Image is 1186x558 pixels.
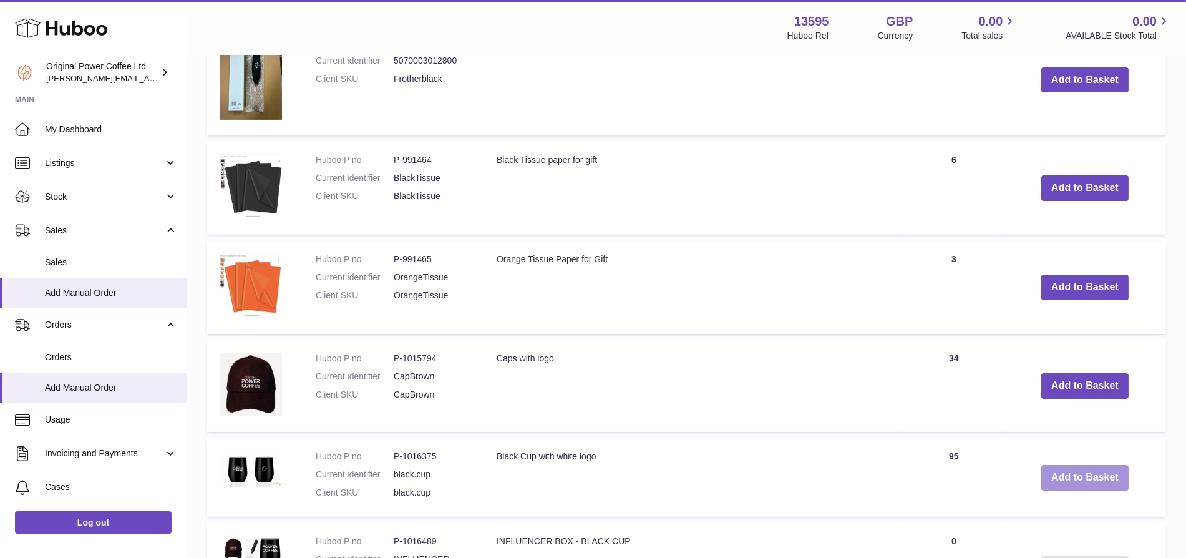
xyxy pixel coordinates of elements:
[220,451,282,487] img: Black Cup with white logo
[394,353,472,365] dd: P-1015794
[15,511,172,534] a: Log out
[394,272,472,283] dd: OrangeTissue
[1066,13,1171,42] a: 0.00 AVAILABLE Stock Total
[46,73,250,83] span: [PERSON_NAME][EMAIL_ADDRESS][DOMAIN_NAME]
[316,272,394,283] dt: Current identifier
[1041,67,1129,93] button: Add to Basket
[1066,30,1171,42] span: AVAILABLE Stock Total
[394,154,472,166] dd: P-991464
[45,382,177,394] span: Add Manual Order
[961,13,1017,42] a: 0.00 Total sales
[394,536,472,547] dd: P-1016489
[316,469,394,481] dt: Current identifier
[45,448,164,459] span: Invoicing and Payments
[316,487,394,499] dt: Client SKU
[45,351,177,363] span: Orders
[1041,465,1129,491] button: Add to Basket
[904,24,1004,135] td: 89
[316,253,394,265] dt: Huboo P no
[316,172,394,184] dt: Current identifier
[484,142,904,235] td: Black Tissue paper for gift
[316,451,394,463] dt: Huboo P no
[904,142,1004,235] td: 6
[886,13,913,30] strong: GBP
[45,225,164,237] span: Sales
[316,154,394,166] dt: Huboo P no
[904,438,1004,517] td: 95
[316,389,394,401] dt: Client SKU
[794,13,829,30] strong: 13595
[961,30,1017,42] span: Total sales
[394,190,472,202] dd: BlackTissue
[904,241,1004,334] td: 3
[1041,275,1129,300] button: Add to Basket
[316,536,394,547] dt: Huboo P no
[394,55,472,67] dd: 5070003012800
[979,13,1003,30] span: 0.00
[484,24,904,135] td: Milk Frother Black with white logo
[787,30,829,42] div: Huboo Ref
[220,37,282,120] img: Milk Frother Black with white logo
[316,353,394,365] dt: Huboo P no
[220,353,282,416] img: Caps with logo
[45,191,164,203] span: Stock
[45,257,177,268] span: Sales
[316,55,394,67] dt: Current identifier
[45,319,164,331] span: Orders
[484,340,904,432] td: Caps with logo
[394,371,472,383] dd: CapBrown
[316,290,394,301] dt: Client SKU
[394,73,472,85] dd: Frotherblack
[45,157,164,169] span: Listings
[484,241,904,334] td: Orange Tissue Paper for Gift
[15,63,34,82] img: aline@drinkpowercoffee.com
[45,481,177,493] span: Cases
[904,340,1004,432] td: 34
[220,154,282,219] img: Black Tissue paper for gift
[1132,13,1157,30] span: 0.00
[1041,175,1129,201] button: Add to Basket
[878,30,913,42] div: Currency
[394,389,472,401] dd: CapBrown
[484,438,904,517] td: Black Cup with white logo
[45,124,177,135] span: My Dashboard
[394,253,472,265] dd: P-991465
[46,61,158,84] div: Original Power Coffee Ltd
[316,371,394,383] dt: Current identifier
[394,469,472,481] dd: black.cup
[220,253,282,318] img: Orange Tissue Paper for Gift
[45,287,177,299] span: Add Manual Order
[394,172,472,184] dd: BlackTissue
[1041,373,1129,399] button: Add to Basket
[45,414,177,426] span: Usage
[394,487,472,499] dd: black.cup
[394,290,472,301] dd: OrangeTissue
[394,451,472,463] dd: P-1016375
[316,190,394,202] dt: Client SKU
[316,73,394,85] dt: Client SKU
